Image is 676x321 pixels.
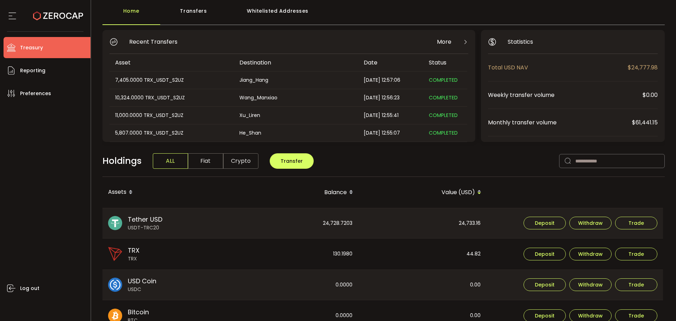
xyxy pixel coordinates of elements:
span: ALL [153,153,188,169]
div: Status [423,58,467,67]
span: COMPLETED [429,76,458,84]
div: [DATE] 12:57:06 [358,76,423,84]
span: $0.00 [643,91,658,99]
span: More [437,37,451,46]
span: Bitcoin [128,307,149,317]
button: Withdraw [569,278,612,291]
button: Trade [615,217,657,229]
span: Reporting [20,66,45,76]
div: 24,728.7203 [231,208,358,239]
span: Withdraw [578,221,603,226]
span: Treasury [20,43,43,53]
span: Withdraw [578,313,603,318]
span: Tether USD [128,215,162,224]
img: usdc_portfolio.svg [108,278,122,292]
span: $61,441.15 [632,118,658,127]
div: Destination [234,58,358,67]
span: USD Coin [128,276,156,286]
div: 11,000.0000 TRX_USDT_S2UZ [109,111,233,119]
div: Xu_Liren [234,111,357,119]
div: [DATE] 12:55:07 [358,129,423,137]
span: Withdraw [578,252,603,257]
span: Weekly transfer volume [488,91,643,99]
button: Withdraw [569,217,612,229]
button: Deposit [524,217,566,229]
div: 24,733.16 [359,208,486,239]
span: Deposit [535,282,555,287]
span: Preferences [20,88,51,99]
span: USDT-TRC20 [128,224,162,232]
span: Monthly transfer volume [488,118,632,127]
div: Date [358,58,423,67]
span: Withdraw [578,282,603,287]
div: Assets [102,186,231,198]
button: Deposit [524,248,566,260]
span: Deposit [535,313,555,318]
div: 0.00 [359,270,486,300]
button: Trade [615,248,657,260]
div: 44.82 [359,239,486,270]
div: 7,405.0000 TRX_USDT_S2UZ [109,76,233,84]
span: Statistics [508,37,533,46]
div: 5,807.0000 TRX_USDT_S2UZ [109,129,233,137]
span: COMPLETED [429,94,458,101]
div: 10,324.0000 TRX_USDT_S2UZ [109,94,233,102]
span: Trade [628,252,644,257]
span: Recent Transfers [129,37,177,46]
div: 130.1980 [231,239,358,270]
span: Crypto [223,153,258,169]
img: trx_portfolio.png [108,247,122,261]
div: Asset [109,58,234,67]
div: Jiang_Hang [234,76,357,84]
span: Holdings [102,154,142,168]
span: Deposit [535,221,555,226]
div: Transfers [160,4,227,25]
div: Home [102,4,160,25]
span: COMPLETED [429,129,458,136]
div: Wang_Manxiao [234,94,357,102]
div: 0.0000 [231,270,358,300]
span: TRX [128,255,139,263]
div: Whitelisted Addresses [227,4,328,25]
span: COMPLETED [429,112,458,119]
span: Trade [628,221,644,226]
button: Transfer [270,153,314,169]
span: Trade [628,282,644,287]
div: He_Shan [234,129,357,137]
span: Total USD NAV [488,63,628,72]
div: [DATE] 12:56:23 [358,94,423,102]
img: usdt_portfolio.svg [108,216,122,230]
div: Balance [231,186,359,198]
div: [DATE] 12:55:41 [358,111,423,119]
button: Deposit [524,278,566,291]
span: Transfer [281,158,303,165]
span: Log out [20,283,39,294]
button: Withdraw [569,248,612,260]
span: $24,777.98 [628,63,658,72]
span: USDC [128,286,156,293]
iframe: Chat Widget [641,287,676,321]
span: Fiat [188,153,223,169]
div: Value (USD) [359,186,487,198]
button: Trade [615,278,657,291]
span: Trade [628,313,644,318]
span: Deposit [535,252,555,257]
span: TRX [128,246,139,255]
